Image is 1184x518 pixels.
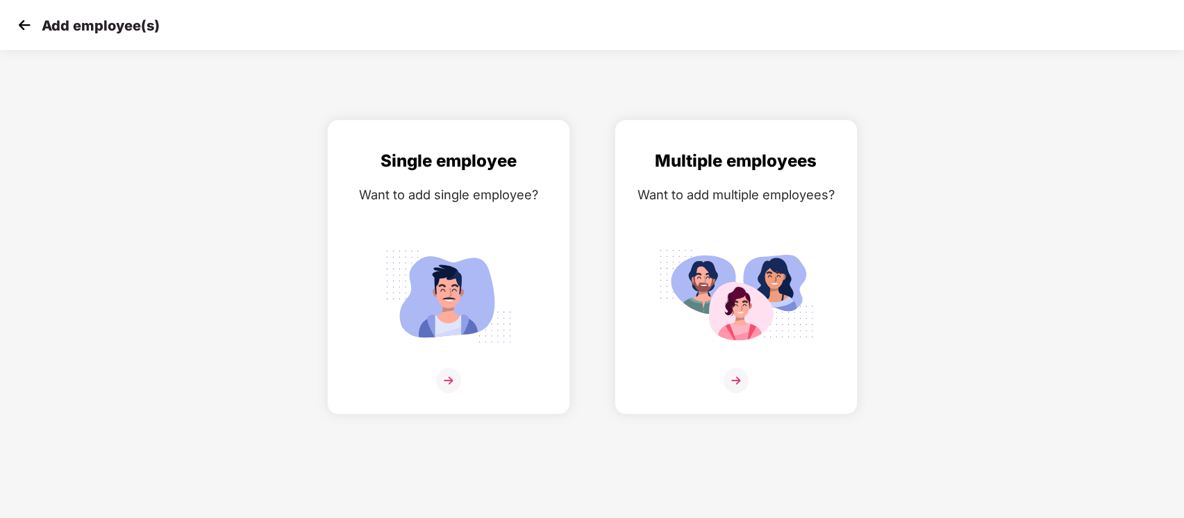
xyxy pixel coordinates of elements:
img: svg+xml;base64,PHN2ZyB4bWxucz0iaHR0cDovL3d3dy53My5vcmcvMjAwMC9zdmciIHdpZHRoPSIzNiIgaGVpZ2h0PSIzNi... [436,368,461,393]
div: Want to add multiple employees? [629,185,843,205]
img: svg+xml;base64,PHN2ZyB4bWxucz0iaHR0cDovL3d3dy53My5vcmcvMjAwMC9zdmciIGlkPSJNdWx0aXBsZV9lbXBsb3llZS... [658,242,814,351]
img: svg+xml;base64,PHN2ZyB4bWxucz0iaHR0cDovL3d3dy53My5vcmcvMjAwMC9zdmciIGlkPSJTaW5nbGVfZW1wbG95ZWUiIH... [371,242,526,351]
div: Want to add single employee? [342,185,556,205]
div: Multiple employees [629,148,843,174]
img: svg+xml;base64,PHN2ZyB4bWxucz0iaHR0cDovL3d3dy53My5vcmcvMjAwMC9zdmciIHdpZHRoPSIzMCIgaGVpZ2h0PSIzMC... [14,15,35,35]
img: svg+xml;base64,PHN2ZyB4bWxucz0iaHR0cDovL3d3dy53My5vcmcvMjAwMC9zdmciIHdpZHRoPSIzNiIgaGVpZ2h0PSIzNi... [724,368,749,393]
p: Add employee(s) [42,17,160,34]
div: Single employee [342,148,556,174]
